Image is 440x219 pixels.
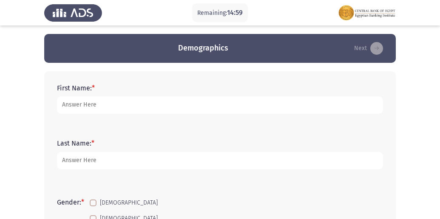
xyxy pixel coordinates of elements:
img: Assess Talent Management logo [44,1,102,25]
h3: Demographics [178,43,228,53]
p: Remaining: [197,8,243,18]
input: add answer text [57,96,383,114]
img: Assessment logo of FOCUS Assessment 3 Modules EN [338,1,396,25]
label: Last Name: [57,139,94,147]
label: First Name: [57,84,95,92]
span: [DEMOGRAPHIC_DATA] [100,198,158,208]
label: Gender: [57,198,84,206]
span: 14:59 [227,8,243,17]
input: add answer text [57,152,383,169]
button: load next page [352,42,386,55]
